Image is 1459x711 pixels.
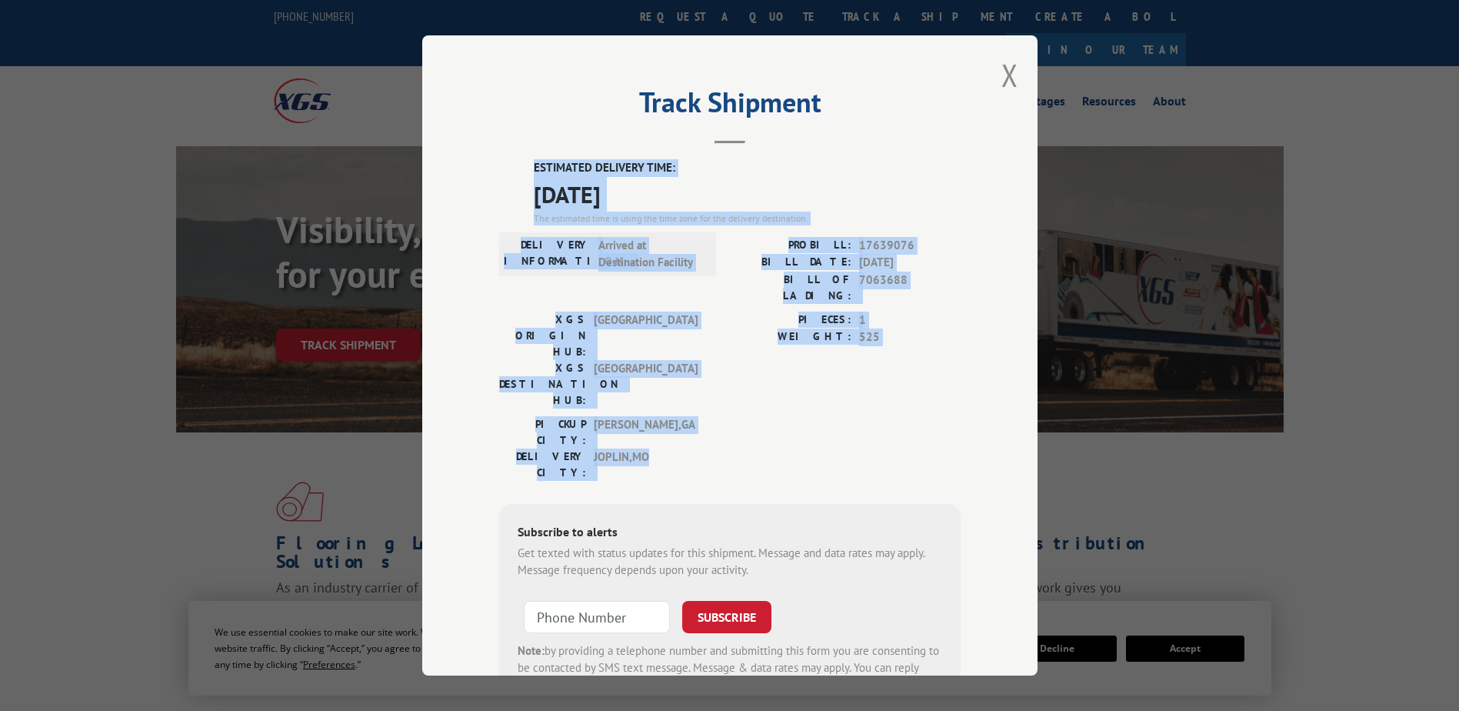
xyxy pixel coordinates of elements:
div: Subscribe to alerts [518,522,942,545]
label: PIECES: [730,312,851,329]
label: BILL OF LADING: [730,272,851,304]
h2: Track Shipment [499,92,961,121]
span: [DATE] [534,177,961,212]
label: DELIVERY CITY: [499,449,586,481]
span: 7063688 [859,272,961,304]
button: Close modal [1001,55,1018,95]
span: Arrived at Destination Facility [598,237,702,272]
span: 17639076 [859,237,961,255]
span: [DATE] [859,254,961,272]
button: SUBSCRIBE [682,601,771,633]
span: JOPLIN , MO [594,449,698,481]
span: 1 [859,312,961,329]
span: [GEOGRAPHIC_DATA] [594,360,698,409]
strong: Note: [518,643,545,658]
input: Phone Number [524,601,670,633]
label: ESTIMATED DELIVERY TIME: [534,159,961,177]
label: DELIVERY INFORMATION: [504,237,591,272]
label: PROBILL: [730,237,851,255]
span: [GEOGRAPHIC_DATA] [594,312,698,360]
div: by providing a telephone number and submitting this form you are consenting to be contacted by SM... [518,643,942,695]
div: Get texted with status updates for this shipment. Message and data rates may apply. Message frequ... [518,545,942,579]
label: WEIGHT: [730,329,851,346]
label: PICKUP CITY: [499,416,586,449]
label: XGS ORIGIN HUB: [499,312,586,360]
span: [PERSON_NAME] , GA [594,416,698,449]
label: BILL DATE: [730,254,851,272]
span: 525 [859,329,961,346]
label: XGS DESTINATION HUB: [499,360,586,409]
div: The estimated time is using the time zone for the delivery destination. [534,212,961,225]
